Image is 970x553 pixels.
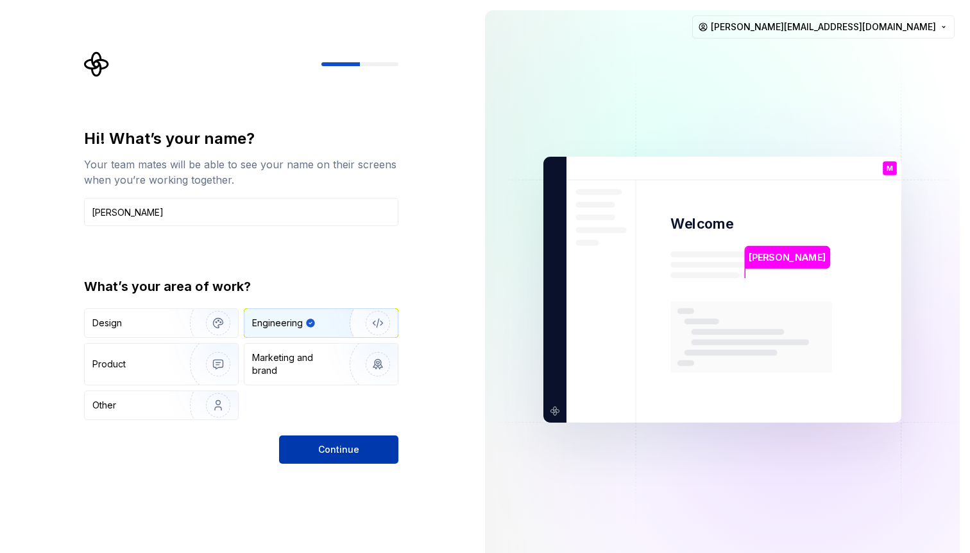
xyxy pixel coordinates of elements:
div: Design [92,317,122,329]
div: Hi! What’s your name? [84,128,398,149]
p: Welcome [670,215,733,233]
div: What’s your area of work? [84,277,398,295]
span: [PERSON_NAME][EMAIL_ADDRESS][DOMAIN_NAME] [711,21,936,33]
p: M [887,165,893,172]
div: Product [92,358,126,371]
div: Engineering [252,317,303,329]
div: Other [92,399,116,412]
button: Continue [279,435,398,464]
div: Marketing and brand [252,351,339,377]
div: Your team mates will be able to see your name on their screens when you’re working together. [84,157,398,188]
p: [PERSON_NAME] [749,250,826,265]
input: Han Solo [84,198,398,226]
span: Continue [318,443,359,456]
button: [PERSON_NAME][EMAIL_ADDRESS][DOMAIN_NAME] [692,15,955,39]
svg: Supernova Logo [84,51,110,77]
